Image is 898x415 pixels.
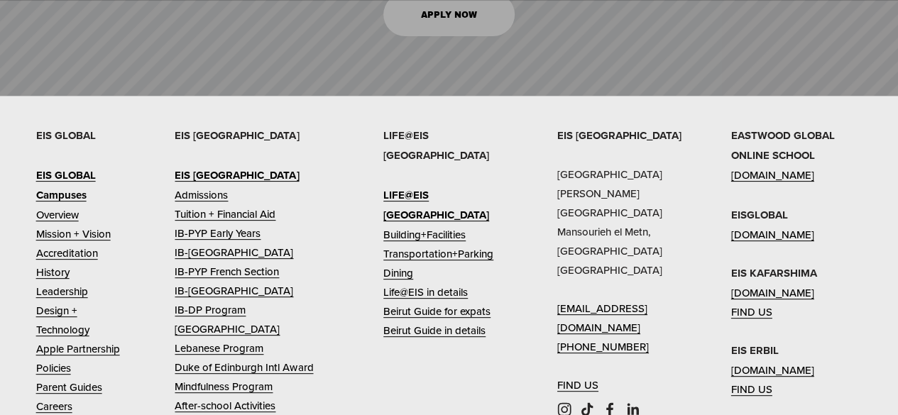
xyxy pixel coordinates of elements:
[36,301,133,339] a: Design + Technology
[383,263,413,282] a: Dining
[731,302,772,321] a: FIND US
[175,319,280,338] a: [GEOGRAPHIC_DATA]
[383,282,468,301] a: Life@EIS in details
[36,339,120,358] a: Apple Partnership
[557,299,689,337] a: [EMAIL_ADDRESS][DOMAIN_NAME]
[36,185,87,205] a: Campuses
[557,375,598,394] a: FIND US
[175,185,228,204] a: Admissions
[383,244,493,263] a: Transportation+Parking
[36,128,96,143] strong: EIS GLOBAL
[175,396,275,415] a: After-school Activities
[36,377,102,397] a: Parent Guides
[36,224,111,243] a: Mission + Vision
[175,204,275,223] a: Tuition + Financial Aid
[175,377,273,396] a: Mindfulness Program
[383,187,489,223] strong: LIFE@EIS [GEOGRAPHIC_DATA]
[36,243,98,262] a: Accreditation
[383,301,491,321] a: Beirut Guide for expats
[731,380,772,399] a: FIND US
[731,360,814,380] a: [DOMAIN_NAME]
[175,281,293,300] a: IB-[GEOGRAPHIC_DATA]
[383,321,486,340] a: Beirut Guide in details
[36,165,96,185] a: EIS GLOBAL
[383,128,489,163] strong: LIFE@EIS [GEOGRAPHIC_DATA]
[175,165,299,185] a: EIS [GEOGRAPHIC_DATA]
[731,165,814,184] a: [DOMAIN_NAME]
[175,128,299,143] strong: EIS [GEOGRAPHIC_DATA]
[383,225,466,244] a: Building+Facilities
[731,225,814,244] a: [DOMAIN_NAME]
[175,262,279,281] a: IB-PYP French Section
[175,243,293,262] a: IB-[GEOGRAPHIC_DATA]
[731,283,814,302] a: [DOMAIN_NAME]
[383,185,515,225] a: LIFE@EIS [GEOGRAPHIC_DATA]
[175,167,299,183] strong: EIS [GEOGRAPHIC_DATA]
[557,128,681,143] strong: EIS [GEOGRAPHIC_DATA]
[175,300,246,319] a: IB-DP Program
[731,128,835,163] strong: EASTWOOD GLOBAL ONLINE SCHOOL
[175,358,313,377] a: Duke of Edinburgh Intl Award
[731,207,788,223] strong: EISGLOBAL
[36,167,96,183] strong: EIS GLOBAL
[175,338,263,358] a: Lebanese Program
[731,343,779,358] strong: EIS ERBIL
[557,337,649,356] a: [PHONE_NUMBER]
[36,282,88,301] a: Leadership
[36,262,70,282] a: History
[36,187,87,203] strong: Campuses
[175,223,261,243] a: IB-PYP Early Years
[36,358,71,377] a: Policies
[731,265,817,281] strong: EIS KAFARSHIMA
[36,205,79,224] a: Overview
[557,126,689,395] p: [GEOGRAPHIC_DATA] [PERSON_NAME][GEOGRAPHIC_DATA] Mansourieh el Metn, [GEOGRAPHIC_DATA] [GEOGRAPHI...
